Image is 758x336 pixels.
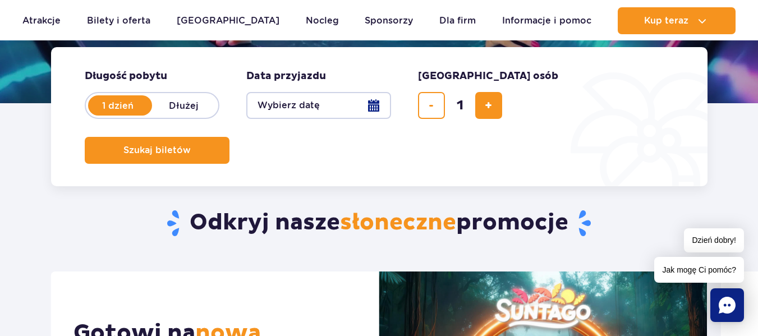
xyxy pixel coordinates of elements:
span: Jak mogę Ci pomóc? [654,257,744,283]
label: 1 dzień [86,94,150,117]
a: Bilety i oferta [87,7,150,34]
h2: Odkryj nasze promocje [50,209,708,238]
button: dodaj bilet [475,92,502,119]
a: Atrakcje [22,7,61,34]
a: [GEOGRAPHIC_DATA] [177,7,279,34]
a: Sponsorzy [365,7,413,34]
span: [GEOGRAPHIC_DATA] osób [418,70,558,83]
button: usuń bilet [418,92,445,119]
span: Dzień dobry! [684,228,744,252]
div: Chat [710,288,744,322]
input: liczba biletów [447,92,474,119]
span: Kup teraz [644,16,688,26]
label: Dłużej [152,94,216,117]
a: Nocleg [306,7,339,34]
span: Długość pobytu [85,70,167,83]
a: Informacje i pomoc [502,7,591,34]
span: Data przyjazdu [246,70,326,83]
button: Kup teraz [618,7,736,34]
form: Planowanie wizyty w Park of Poland [51,47,708,186]
a: Dla firm [439,7,476,34]
span: Szukaj biletów [123,145,191,155]
button: Wybierz datę [246,92,391,119]
span: słoneczne [340,209,456,237]
button: Szukaj biletów [85,137,229,164]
